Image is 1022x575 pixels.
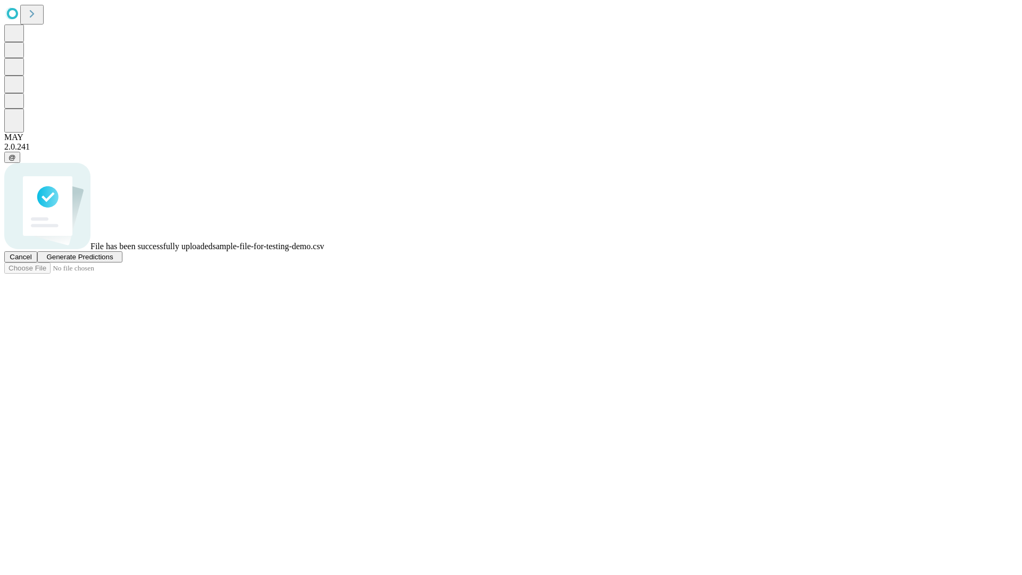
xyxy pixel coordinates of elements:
div: 2.0.241 [4,142,1018,152]
span: Generate Predictions [46,253,113,261]
button: @ [4,152,20,163]
button: Generate Predictions [37,251,122,262]
span: @ [9,153,16,161]
div: MAY [4,133,1018,142]
span: Cancel [10,253,32,261]
span: sample-file-for-testing-demo.csv [212,242,324,251]
button: Cancel [4,251,37,262]
span: File has been successfully uploaded [90,242,212,251]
